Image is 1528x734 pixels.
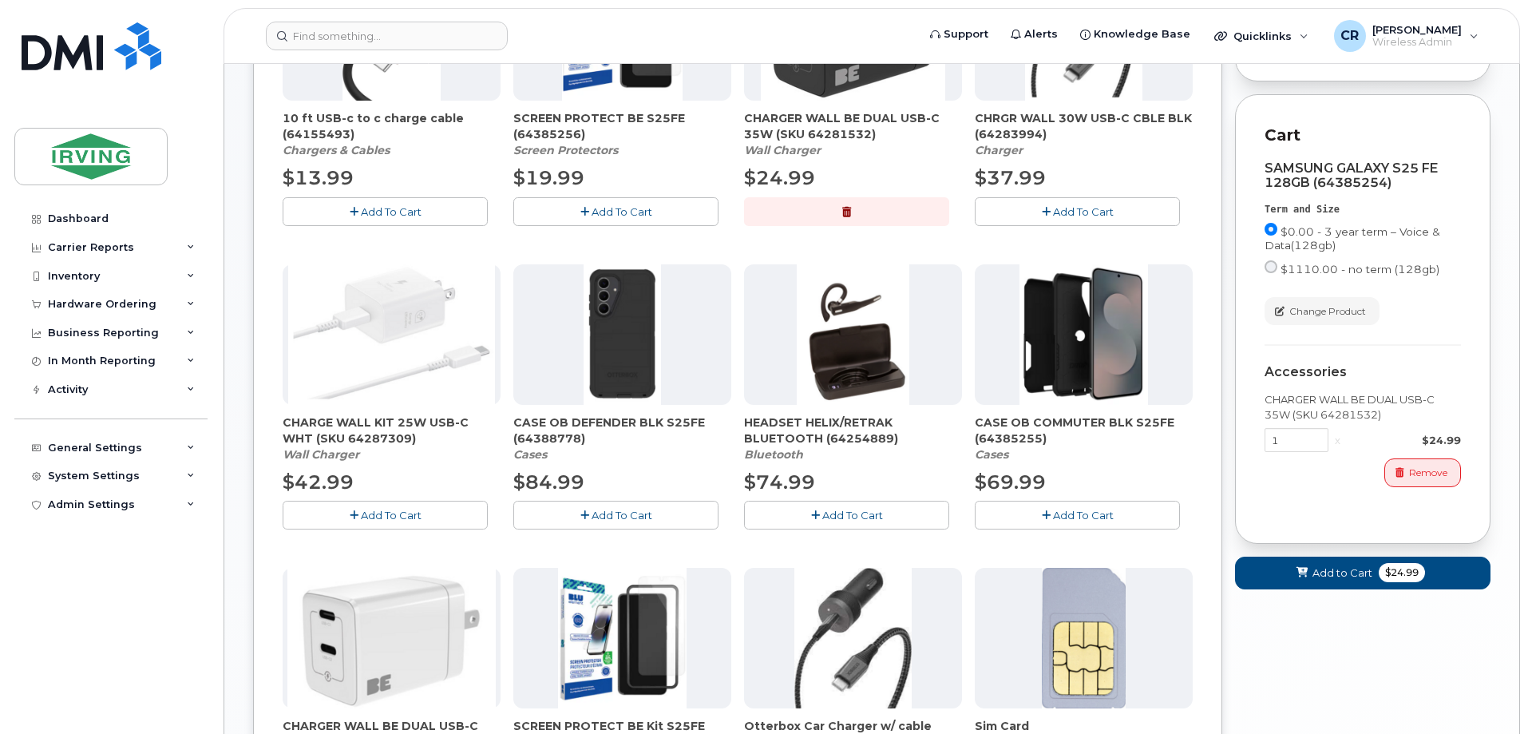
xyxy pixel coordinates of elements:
span: Support [944,26,988,42]
img: CHARGE_WALL_KIT_25W_USB-C_WHT.png [288,264,496,405]
button: Add To Cart [513,197,718,225]
a: Knowledge Base [1069,18,1201,50]
img: image-20250924-184623.png [584,264,661,405]
em: Cases [975,447,1008,462]
div: CHARGER WALL BE DUAL USB-C 35W (SKU 64281532) [1265,392,1461,422]
span: $0.00 - 3 year term – Voice & Data(128gb) [1265,225,1440,252]
img: image-20251003-110745.png [558,568,686,708]
span: Add To Cart [822,509,883,522]
span: Quicklinks [1233,30,1292,42]
span: CASE OB DEFENDER BLK S25FE (64388778) [513,415,731,446]
input: Find something... [266,22,508,50]
span: CHARGE WALL KIT 25W USB-C WHT (SKU 64287309) [283,415,501,446]
span: $84.99 [513,470,584,494]
button: Add To Cart [283,197,488,225]
span: $37.99 [975,166,1046,189]
span: $13.99 [283,166,354,189]
span: [PERSON_NAME] [1372,23,1462,36]
span: SCREEN PROTECT BE S25FE (64385256) [513,110,731,142]
span: $1110.00 - no term (128gb) [1281,263,1439,276]
em: Cases [513,447,547,462]
span: $19.99 [513,166,584,189]
div: Term and Size [1265,203,1461,216]
a: Alerts [1000,18,1069,50]
img: BE.png [287,568,497,708]
span: Wireless Admin [1372,36,1462,49]
span: Knowledge Base [1094,26,1190,42]
span: Add To Cart [361,205,422,218]
button: Add To Cart [744,501,949,529]
div: CASE OB DEFENDER BLK S25FE (64388778) [513,415,731,462]
button: Add to Cart $24.99 [1235,557,1490,589]
div: $24.99 [1347,433,1461,448]
span: $69.99 [975,470,1046,494]
span: Add To Cart [1053,509,1114,522]
span: CASE OB COMMUTER BLK S25FE (64385255) [975,415,1193,446]
div: CHARGER WALL BE DUAL USB-C 35W (SKU 64281532) [744,110,962,158]
div: x [1328,433,1347,448]
span: Remove [1409,466,1447,480]
a: Support [919,18,1000,50]
button: Remove [1384,458,1461,486]
span: Add To Cart [592,509,652,522]
div: CASE OB COMMUTER BLK S25FE (64385255) [975,415,1193,462]
span: Alerts [1024,26,1058,42]
div: SCREEN PROTECT BE S25FE (64385256) [513,110,731,158]
span: 10 ft USB-c to c charge cable (64155493) [283,110,501,142]
span: $42.99 [283,470,354,494]
div: Crystal Rowe [1323,20,1490,52]
div: HEADSET HELIX/RETRAK BLUETOOTH (64254889) [744,415,962,462]
img: download.jpg [794,568,912,708]
span: HEADSET HELIX/RETRAK BLUETOOTH (64254889) [744,415,962,446]
button: Change Product [1265,297,1380,325]
button: Add To Cart [975,197,1180,225]
em: Charger [975,143,1023,157]
span: Add To Cart [592,205,652,218]
em: Wall Charger [283,447,359,462]
button: Add To Cart [283,501,488,529]
div: Quicklinks [1203,20,1320,52]
span: CHRGR WALL 30W USB-C CBLE BLK (64283994) [975,110,1193,142]
em: Chargers & Cables [283,143,390,157]
img: multisim.png [1042,568,1126,708]
span: Add to Cart [1312,565,1372,581]
div: SAMSUNG GALAXY S25 FE 128GB (64385254) [1265,161,1461,190]
span: Change Product [1289,304,1366,319]
p: Cart [1265,124,1461,147]
img: image-20250915-161557.png [1019,264,1148,405]
div: 10 ft USB-c to c charge cable (64155493) [283,110,501,158]
span: $24.99 [744,166,815,189]
span: $74.99 [744,470,815,494]
span: Add To Cart [361,509,422,522]
input: $0.00 - 3 year term – Voice & Data(128gb) [1265,223,1277,236]
em: Bluetooth [744,447,803,462]
button: Add To Cart [975,501,1180,529]
img: download.png [797,264,910,405]
span: CR [1340,26,1359,46]
span: Add To Cart [1053,205,1114,218]
div: CHRGR WALL 30W USB-C CBLE BLK (64283994) [975,110,1193,158]
div: CHARGE WALL KIT 25W USB-C WHT (SKU 64287309) [283,415,501,462]
span: $24.99 [1379,563,1425,582]
button: Add To Cart [513,501,718,529]
div: Accessories [1265,365,1461,379]
span: CHARGER WALL BE DUAL USB-C 35W (SKU 64281532) [744,110,962,142]
input: $1110.00 - no term (128gb) [1265,260,1277,273]
em: Screen Protectors [513,143,618,157]
em: Wall Charger [744,143,821,157]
